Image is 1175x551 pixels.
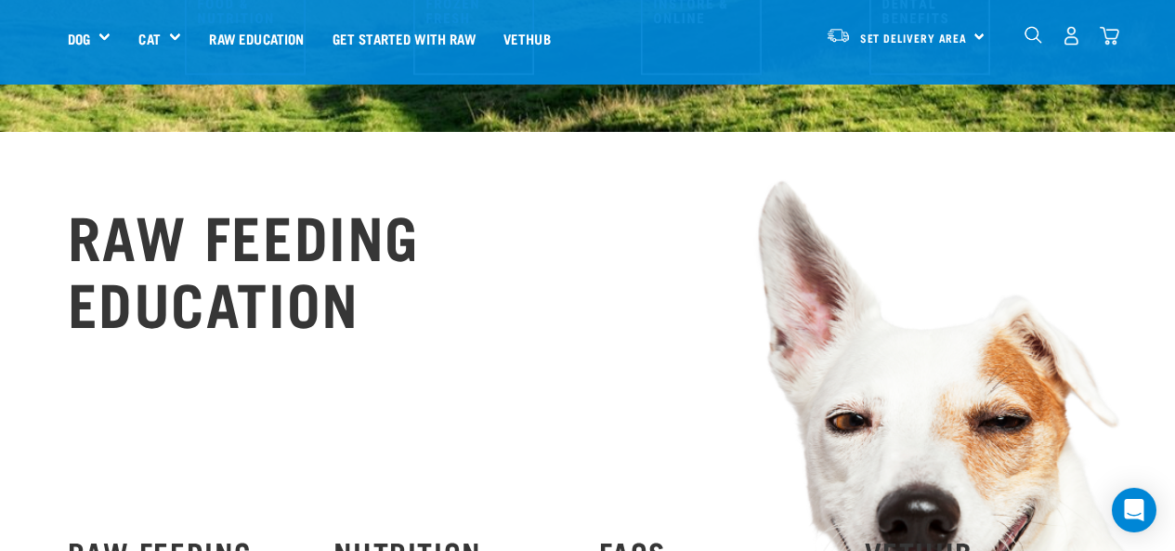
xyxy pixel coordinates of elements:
div: Open Intercom Messenger [1112,488,1156,532]
img: home-icon@2x.png [1100,26,1119,46]
a: Vethub [490,1,565,75]
img: van-moving.png [826,27,851,44]
img: home-icon-1@2x.png [1025,26,1042,44]
h2: RAW FEEDING EDUCATION [68,201,421,335]
a: Get started with Raw [319,1,490,75]
span: Set Delivery Area [860,34,968,41]
img: user.png [1062,26,1081,46]
a: Raw Education [195,1,318,75]
a: Cat [138,28,160,49]
a: Dog [68,28,90,49]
